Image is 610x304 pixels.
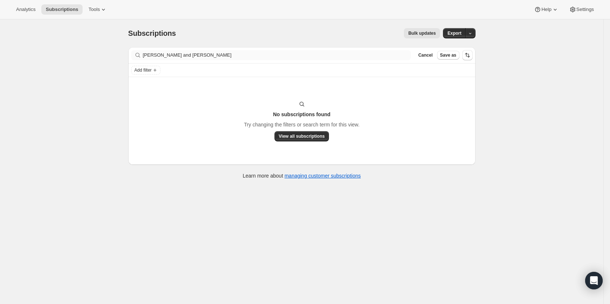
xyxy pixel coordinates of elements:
button: Bulk updates [404,28,440,38]
h3: No subscriptions found [273,111,330,118]
span: Add filter [134,67,152,73]
a: managing customer subscriptions [284,173,361,179]
input: Filter subscribers [143,50,411,60]
span: View all subscriptions [279,133,325,139]
p: Learn more about [243,172,361,179]
button: Help [530,4,563,15]
span: Cancel [418,52,432,58]
button: Add filter [131,66,160,75]
div: Open Intercom Messenger [585,272,603,289]
span: Help [541,7,551,12]
span: Tools [88,7,100,12]
button: Cancel [415,51,435,60]
button: Sort the results [462,50,473,60]
button: Save as [437,51,459,60]
button: Subscriptions [41,4,83,15]
button: View all subscriptions [274,131,329,141]
p: Try changing the filters or search term for this view. [244,121,359,128]
button: Settings [565,4,598,15]
button: Export [443,28,466,38]
span: Analytics [16,7,35,12]
span: Subscriptions [128,29,176,37]
span: Settings [576,7,594,12]
button: Analytics [12,4,40,15]
button: Tools [84,4,111,15]
span: Export [447,30,461,36]
span: Save as [440,52,456,58]
span: Subscriptions [46,7,78,12]
span: Bulk updates [408,30,436,36]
